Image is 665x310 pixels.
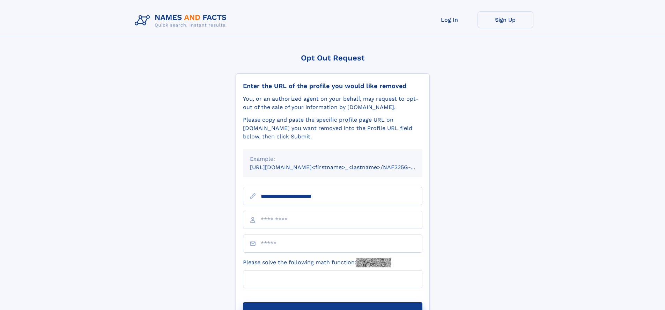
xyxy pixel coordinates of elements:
div: Enter the URL of the profile you would like removed [243,82,422,90]
label: Please solve the following math function: [243,258,391,267]
a: Sign Up [478,11,533,28]
small: [URL][DOMAIN_NAME]<firstname>_<lastname>/NAF325G-xxxxxxxx [250,164,436,171]
div: You, or an authorized agent on your behalf, may request to opt-out of the sale of your informatio... [243,95,422,111]
div: Opt Out Request [236,53,430,62]
div: Example: [250,155,415,163]
a: Log In [422,11,478,28]
div: Please copy and paste the specific profile page URL on [DOMAIN_NAME] you want removed into the Pr... [243,116,422,141]
img: Logo Names and Facts [132,11,232,30]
